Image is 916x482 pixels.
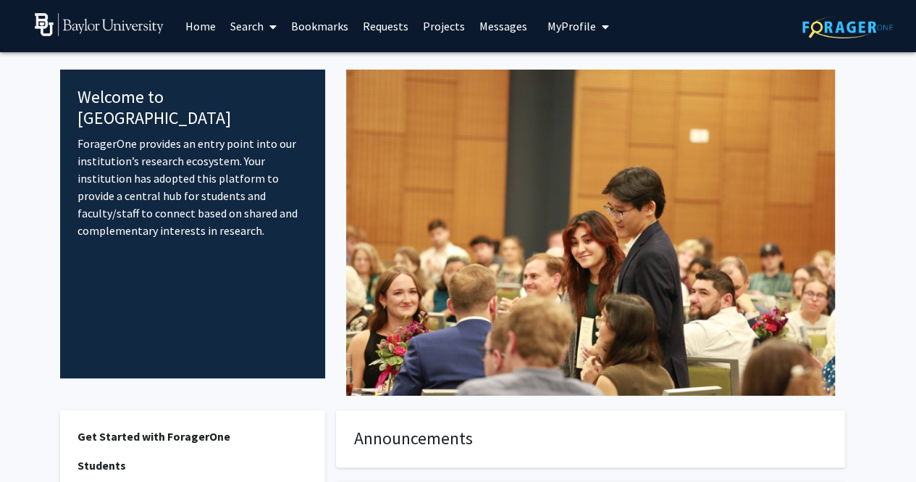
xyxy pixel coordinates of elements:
a: Projects [416,1,472,51]
h4: Welcome to [GEOGRAPHIC_DATA] [77,87,308,129]
a: Requests [356,1,416,51]
img: ForagerOne Logo [802,16,893,38]
h4: Announcements [354,428,827,449]
a: Home [178,1,223,51]
a: Messages [472,1,534,51]
iframe: Chat [11,417,62,471]
img: Cover Image [346,70,835,396]
p: ForagerOne provides an entry point into our institution’s research ecosystem. Your institution ha... [77,135,308,239]
span: My Profile [547,19,596,33]
a: Search [223,1,284,51]
a: Bookmarks [284,1,356,51]
strong: Get Started with ForagerOne [77,429,230,444]
strong: Students [77,458,126,473]
img: Baylor University Logo [35,13,164,36]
